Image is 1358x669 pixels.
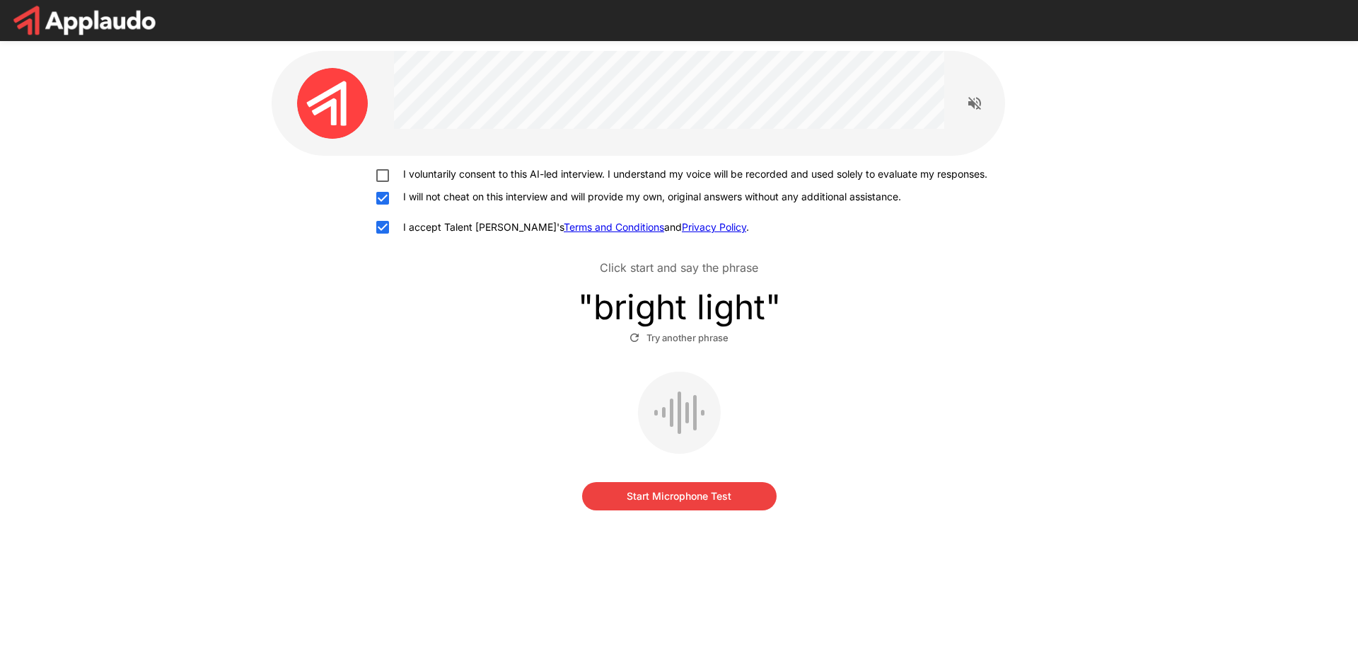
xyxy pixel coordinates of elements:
[297,68,368,139] img: applaudo_avatar.png
[626,327,732,349] button: Try another phrase
[600,259,758,276] p: Click start and say the phrase
[397,190,901,204] p: I will not cheat on this interview and will provide my own, original answers without any addition...
[682,221,746,233] a: Privacy Policy
[397,220,749,234] p: I accept Talent [PERSON_NAME]'s and .
[397,167,987,181] p: I voluntarily consent to this AI-led interview. I understand my voice will be recorded and used s...
[578,287,781,327] h3: " bright light "
[582,482,777,510] button: Start Microphone Test
[564,221,664,233] a: Terms and Conditions
[961,89,989,118] button: Read questions aloud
